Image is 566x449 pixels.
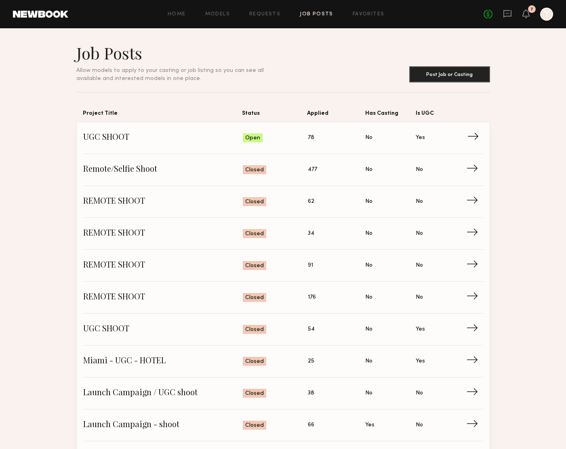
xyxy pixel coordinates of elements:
span: → [466,164,483,176]
span: UGC SHOOT [83,323,243,335]
span: Launch Campaign - shoot [83,419,243,431]
a: Y [540,8,553,21]
span: UGC SHOOT [83,132,243,144]
span: No [365,389,372,398]
span: No [365,165,372,174]
span: 176 [308,293,316,302]
a: Remote/Selfie ShootClosed477NoNo→ [83,154,483,186]
span: REMOTE SHOOT [83,196,243,208]
span: Allow models to apply to your casting or job listing so you can see all available and interested ... [76,68,264,81]
span: No [365,357,372,366]
a: REMOTE SHOOTClosed176NoNo→ [83,282,483,314]
div: 7 [530,7,533,12]
span: Launch Campaign / UGC shoot [83,387,243,399]
a: Launch Campaign / UGC shootClosed38NoNo→ [83,377,483,409]
span: Yes [416,133,425,142]
span: 477 [308,165,317,174]
a: Miami - UGC - HOTELClosed25NoYes→ [83,346,483,377]
a: Models [205,12,230,17]
span: No [365,133,372,142]
span: Closed [245,422,264,430]
span: 38 [308,389,314,398]
span: Closed [245,262,264,270]
span: → [466,228,483,240]
span: Remote/Selfie Shoot [83,164,243,176]
span: No [416,165,423,174]
span: Yes [416,325,425,334]
h1: Job Posts [76,43,283,63]
span: 62 [308,197,314,206]
span: No [416,261,423,270]
span: Closed [245,326,264,334]
span: 34 [308,229,314,238]
span: No [416,197,423,206]
span: 25 [308,357,314,366]
span: No [365,293,372,302]
a: Favorites [353,12,385,17]
span: No [416,229,423,238]
span: Is UGC [416,109,467,122]
span: Miami - UGC - HOTEL [83,355,243,367]
span: No [416,421,423,430]
span: Yes [416,357,425,366]
span: Closed [245,390,264,398]
span: Yes [365,421,375,430]
span: 78 [308,133,314,142]
a: UGC SHOOTClosed54NoYes→ [83,314,483,346]
span: → [466,387,483,399]
span: Status [242,109,307,122]
span: Open [245,134,260,142]
span: → [466,196,483,208]
span: Closed [245,198,264,206]
span: No [365,197,372,206]
span: Closed [245,358,264,366]
span: → [466,355,483,367]
a: Requests [249,12,280,17]
a: Home [168,12,186,17]
span: REMOTE SHOOT [83,291,243,304]
span: → [466,419,483,431]
span: 91 [308,261,313,270]
a: REMOTE SHOOTClosed91NoNo→ [83,250,483,282]
span: Closed [245,166,264,174]
span: Applied [307,109,365,122]
span: REMOTE SHOOT [83,228,243,240]
a: Launch Campaign - shootClosed66YesNo→ [83,409,483,441]
a: UGC SHOOTOpen78NoYes→ [83,122,483,154]
span: → [467,132,484,144]
span: No [416,293,423,302]
a: REMOTE SHOOTClosed62NoNo→ [83,186,483,218]
span: → [466,259,483,272]
span: Project Title [83,109,242,122]
span: No [416,389,423,398]
span: No [365,229,372,238]
span: No [365,261,372,270]
a: REMOTE SHOOTClosed34NoNo→ [83,218,483,250]
span: 54 [308,325,315,334]
span: → [466,291,483,304]
span: No [365,325,372,334]
span: → [466,323,483,335]
span: 66 [308,421,314,430]
span: Closed [245,294,264,302]
span: Has Casting [365,109,416,122]
button: Post Job or Casting [409,66,490,82]
span: REMOTE SHOOT [83,259,243,272]
span: Closed [245,230,264,238]
a: Job Posts [300,12,333,17]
